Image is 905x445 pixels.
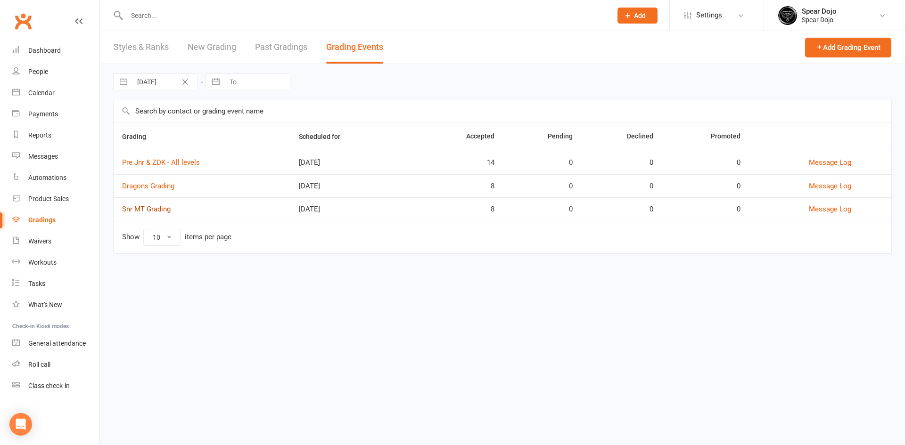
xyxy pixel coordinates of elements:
a: Automations [12,167,99,188]
div: What's New [28,301,62,308]
button: Clear Date [177,76,193,88]
div: 0 [670,159,740,167]
a: Workouts [12,252,99,273]
div: Waivers [28,237,51,245]
a: Dragons Grading [122,182,174,190]
a: Product Sales [12,188,99,210]
a: Dashboard [12,40,99,61]
a: Calendar [12,82,99,104]
a: What's New [12,294,99,316]
div: Product Sales [28,195,69,202]
div: Gradings [28,216,56,224]
div: 0 [670,205,740,213]
input: Search... [124,9,605,22]
a: Roll call [12,354,99,375]
a: Payments [12,104,99,125]
div: 0 [590,159,654,167]
th: Accepted [419,122,503,151]
div: Show [122,229,231,246]
a: Grading Events [326,31,383,64]
div: Dashboard [28,47,61,54]
a: Message Log [809,205,851,213]
a: Message Log [809,182,851,190]
th: Declined [581,122,662,151]
div: 0 [670,182,740,190]
div: Tasks [28,280,45,287]
div: 0 [511,205,573,213]
th: Pending [503,122,581,151]
input: From [132,74,197,90]
a: Pre Jnr & ZDK - All levels [122,158,200,167]
a: Clubworx [11,9,35,33]
span: Settings [696,5,722,26]
div: Spear Dojo [802,7,837,16]
a: New Grading [188,31,236,64]
button: Scheduled for [299,131,351,142]
div: Open Intercom Messenger [9,413,32,436]
a: Messages [12,146,99,167]
a: Gradings [12,210,99,231]
a: Reports [12,125,99,146]
div: Messages [28,153,58,160]
a: Class kiosk mode [12,375,99,396]
span: Scheduled for [299,133,351,140]
div: [DATE] [299,205,410,213]
div: 0 [511,159,573,167]
div: General attendance [28,340,86,347]
div: 0 [590,182,654,190]
div: Roll call [28,361,50,368]
input: To [224,74,290,90]
div: Workouts [28,259,57,266]
a: Waivers [12,231,99,252]
div: People [28,68,48,75]
input: Search by contact or grading event name [114,100,891,122]
div: Calendar [28,89,55,97]
div: [DATE] [299,182,410,190]
div: 0 [590,205,654,213]
div: Automations [28,174,66,181]
div: Reports [28,131,51,139]
button: Add [617,8,658,24]
div: Payments [28,110,58,118]
img: thumb_image1623745760.png [778,6,797,25]
div: Spear Dojo [802,16,837,24]
th: Promoted [662,122,749,151]
a: Tasks [12,273,99,294]
a: Snr MT Grading [122,205,171,213]
a: Styles & Ranks [114,31,169,64]
button: Grading [122,131,156,142]
a: Message Log [809,158,851,167]
button: Add Grading Event [805,38,891,57]
span: Add [634,12,646,19]
div: items per page [185,233,231,241]
div: 14 [427,159,494,167]
a: General attendance kiosk mode [12,333,99,354]
a: People [12,61,99,82]
div: 8 [427,205,494,213]
div: 0 [511,182,573,190]
span: Grading [122,133,156,140]
div: [DATE] [299,159,410,167]
div: 8 [427,182,494,190]
div: Class check-in [28,382,70,389]
a: Past Gradings [255,31,307,64]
